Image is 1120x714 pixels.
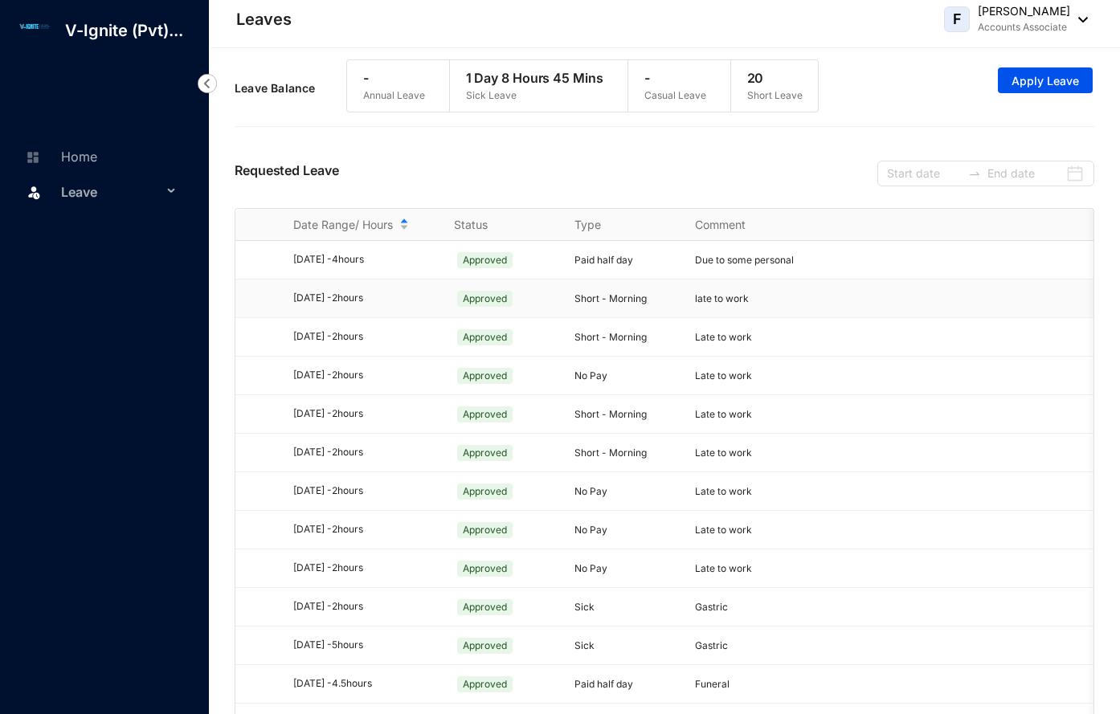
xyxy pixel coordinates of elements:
p: No Pay [574,483,676,500]
div: [DATE] - 4 hours [293,252,435,267]
div: [DATE] - 2 hours [293,561,435,576]
p: Leave Balance [235,80,346,96]
button: Apply Leave [998,67,1093,93]
span: Approved [457,329,513,345]
span: Gastric [695,601,728,613]
span: Approved [457,252,513,268]
th: Status [435,209,555,241]
div: [DATE] - 5 hours [293,638,435,653]
span: Approved [457,676,513,692]
div: [DATE] - 2 hours [293,522,435,537]
span: Approved [457,406,513,422]
span: F [953,12,962,27]
span: Late to work [695,447,752,459]
span: Late to work [695,485,752,497]
p: Paid half day [574,676,676,692]
span: Late to work [695,562,752,574]
p: Sick [574,599,676,615]
div: [DATE] - 4.5 hours [293,676,435,692]
th: Type [555,209,676,241]
div: [DATE] - 2 hours [293,406,435,422]
img: nav-icon-left.19a07721e4dec06a274f6d07517f07b7.svg [198,74,217,93]
input: End date [987,165,1062,182]
p: - [644,68,706,88]
span: Late to work [695,408,752,420]
span: Leave [61,176,162,208]
span: Approved [457,368,513,384]
p: No Pay [574,522,676,538]
p: 1 Day 8 Hours 45 Mins [466,68,603,88]
p: Short - Morning [574,445,676,461]
div: [DATE] - 2 hours [293,445,435,460]
div: [DATE] - 2 hours [293,368,435,383]
th: Comment [676,209,796,241]
span: Approved [457,599,513,615]
span: swap-right [968,167,981,180]
span: Late to work [695,524,752,536]
input: Start date [887,165,962,182]
span: Late to work [695,369,752,381]
p: No Pay [574,561,676,577]
p: Short - Morning [574,291,676,307]
span: Approved [457,483,513,500]
p: Leaves [236,8,292,31]
img: leave.99b8a76c7fa76a53782d.svg [26,184,42,200]
span: to [968,167,981,180]
p: 20 [747,68,803,88]
span: Due to some personal works [695,254,824,266]
span: Date Range/ Hours [293,217,393,233]
a: Home [21,149,97,165]
img: home-unselected.a29eae3204392db15eaf.svg [26,150,40,165]
img: dropdown-black.8e83cc76930a90b1a4fdb6d089b7bf3a.svg [1070,17,1088,22]
p: Casual Leave [644,88,706,104]
p: Annual Leave [363,88,425,104]
img: log [16,22,52,31]
p: Paid half day [574,252,676,268]
span: Approved [457,638,513,654]
p: Requested Leave [235,161,339,186]
p: Short - Morning [574,406,676,422]
span: Funeral [695,678,730,690]
p: - [363,68,425,88]
span: Approved [457,561,513,577]
li: Home [13,138,190,173]
div: [DATE] - 2 hours [293,483,435,499]
span: Approved [457,291,513,307]
p: [PERSON_NAME] [978,3,1070,19]
p: Accounts Associate [978,19,1070,35]
span: late to work [695,292,749,304]
p: No Pay [574,368,676,384]
p: V-Ignite (Pvt)... [52,19,196,42]
span: Approved [457,522,513,538]
span: Late to work [695,331,752,343]
p: Short - Morning [574,329,676,345]
div: [DATE] - 2 hours [293,329,435,345]
p: Sick Leave [466,88,603,104]
span: Apply Leave [1012,73,1079,89]
div: [DATE] - 2 hours [293,599,435,614]
p: Short Leave [747,88,803,104]
div: [DATE] - 2 hours [293,291,435,306]
p: Sick [574,638,676,654]
span: Approved [457,445,513,461]
span: Gastric [695,639,728,651]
